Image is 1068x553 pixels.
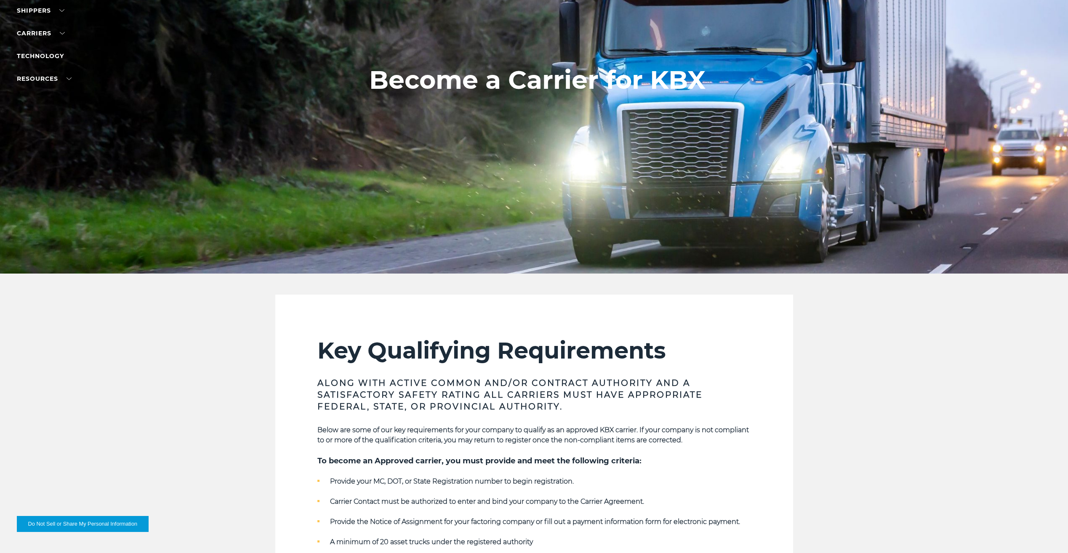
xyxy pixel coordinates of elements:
[317,377,751,412] h3: Along with Active Common and/or Contract Authority and a Satisfactory safety rating all carriers ...
[17,7,64,14] a: SHIPPERS
[330,497,644,505] strong: Carrier Contact must be authorized to enter and bind your company to the Carrier Agreement.
[330,518,740,526] strong: Provide the Notice of Assignment for your factoring company or fill out a payment information for...
[17,29,65,37] a: Carriers
[369,66,706,94] h1: Become a Carrier for KBX
[1026,513,1068,553] iframe: Chat Widget
[17,52,64,60] a: Technology
[17,75,72,82] a: RESOURCES
[317,426,749,444] strong: Below are some of our key requirements for your company to qualify as an approved KBX carrier. If...
[17,516,149,532] button: Do Not Sell or Share My Personal Information
[317,337,751,364] h2: Key Qualifying Requirements
[317,455,751,466] h5: To become an Approved carrier, you must provide and meet the following criteria:
[330,477,574,485] strong: Provide your MC, DOT, or State Registration number to begin registration.
[330,538,533,546] strong: A minimum of 20 asset trucks under the registered authority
